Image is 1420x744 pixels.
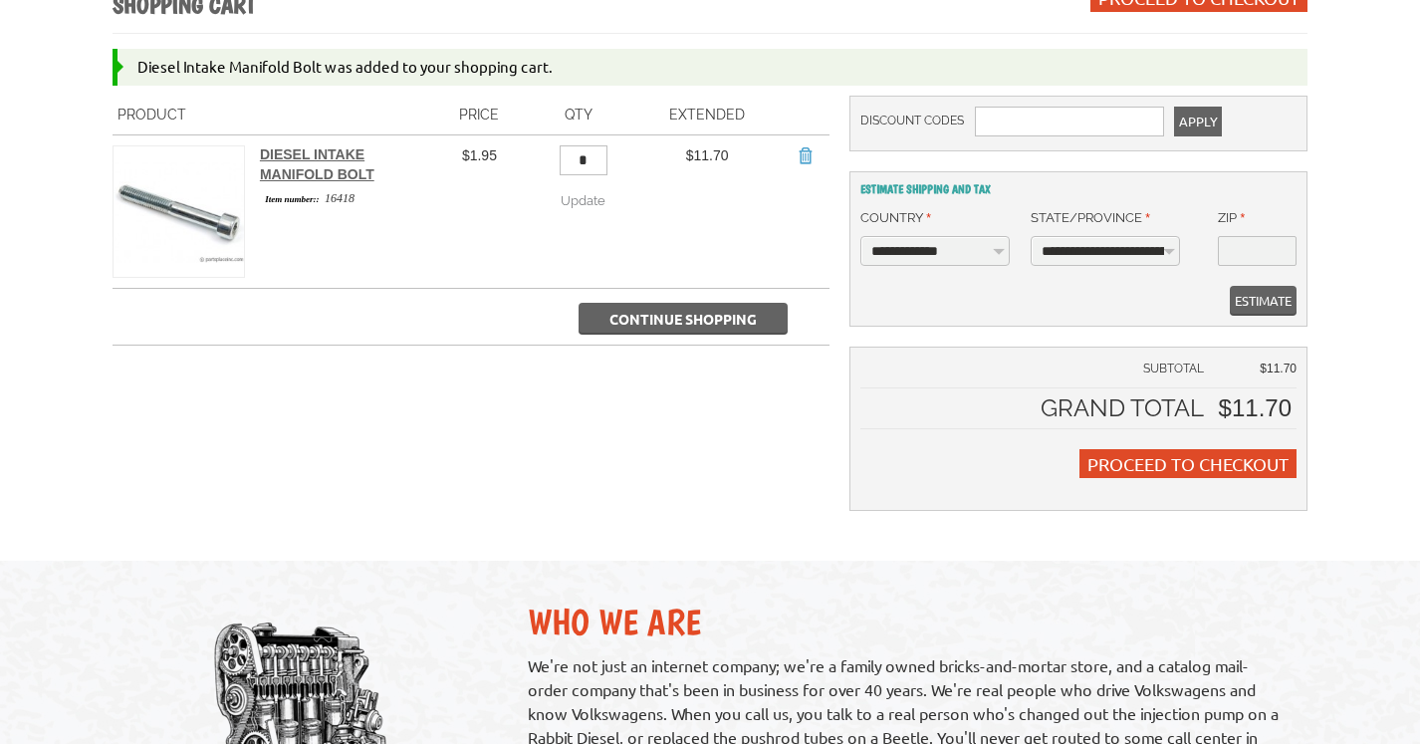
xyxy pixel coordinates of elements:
span: $11.70 [686,147,729,163]
div: 16418 [260,189,433,207]
label: Discount Codes [860,107,965,135]
th: Qty [521,96,634,135]
strong: Grand Total [1041,393,1204,422]
span: Apply [1179,107,1217,136]
td: Subtotal [860,358,1214,388]
button: Apply [1174,107,1222,136]
span: $11.70 [1260,362,1297,375]
span: $11.70 [1219,394,1292,421]
label: State/Province [1031,208,1150,228]
h2: Estimate Shipping and Tax [860,182,1297,196]
span: Item number:: [260,192,325,206]
a: Diesel Intake Manifold Bolt [260,146,374,182]
span: Product [118,107,186,123]
th: Extended [635,96,780,135]
span: Proceed to Checkout [1087,453,1289,474]
button: Continue Shopping [579,303,788,335]
h2: Who We Are [528,601,1288,643]
button: Proceed to Checkout [1079,449,1297,478]
span: Continue Shopping [609,310,757,328]
span: Diesel Intake Manifold Bolt was added to your shopping cart. [137,57,553,76]
a: Remove Item [795,145,815,165]
label: Zip [1218,208,1245,228]
button: Estimate [1230,286,1297,316]
span: Price [459,107,499,123]
span: $1.95 [462,147,497,163]
span: Estimate [1235,286,1292,316]
img: Diesel Intake Manifold Bolt [114,146,244,277]
span: Update [561,193,605,208]
label: Country [860,208,931,228]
